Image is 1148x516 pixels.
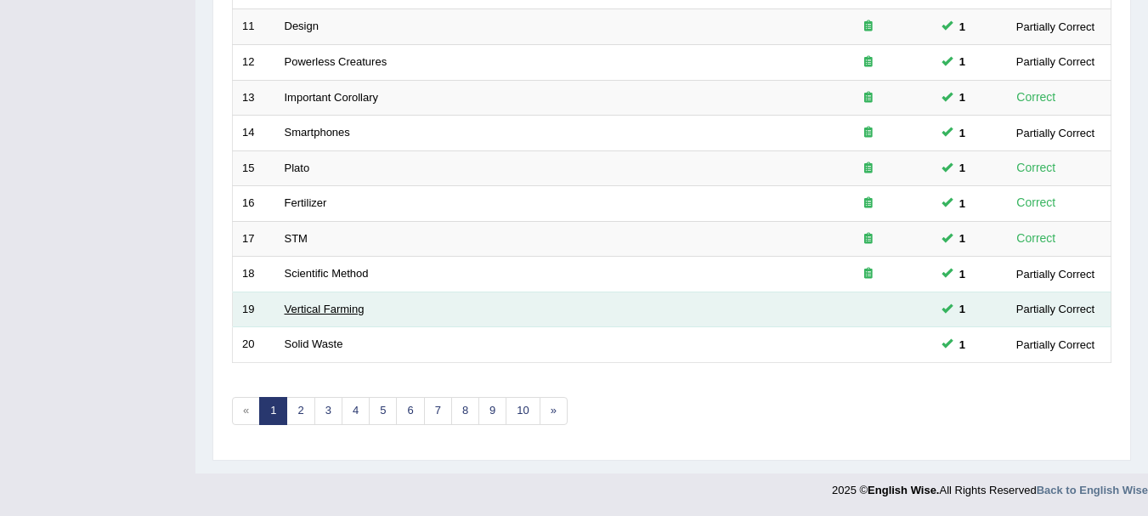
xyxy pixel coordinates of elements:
[233,257,275,292] td: 18
[506,397,540,425] a: 10
[286,397,314,425] a: 2
[233,186,275,222] td: 16
[1009,300,1101,318] div: Partially Correct
[953,53,972,71] span: You can still take this question
[1009,229,1063,248] div: Correct
[285,337,343,350] a: Solid Waste
[1009,88,1063,107] div: Correct
[868,484,939,496] strong: English Wise.
[285,267,369,280] a: Scientific Method
[814,54,923,71] div: Exam occurring question
[832,473,1148,498] div: 2025 © All Rights Reserved
[285,232,308,245] a: STM
[1009,53,1101,71] div: Partially Correct
[1009,193,1063,213] div: Correct
[233,116,275,151] td: 14
[259,397,287,425] a: 1
[953,195,972,213] span: You can still take this question
[953,265,972,283] span: You can still take this question
[314,397,342,425] a: 3
[953,18,972,36] span: You can still take this question
[1009,336,1101,354] div: Partially Correct
[285,126,350,139] a: Smartphones
[953,124,972,142] span: You can still take this question
[814,161,923,177] div: Exam occurring question
[953,159,972,177] span: You can still take this question
[814,231,923,247] div: Exam occurring question
[342,397,370,425] a: 4
[233,80,275,116] td: 13
[451,397,479,425] a: 8
[1009,124,1101,142] div: Partially Correct
[396,397,424,425] a: 6
[814,90,923,106] div: Exam occurring question
[540,397,568,425] a: »
[814,19,923,35] div: Exam occurring question
[1009,18,1101,36] div: Partially Correct
[233,221,275,257] td: 17
[232,397,260,425] span: «
[285,303,365,315] a: Vertical Farming
[285,162,310,174] a: Plato
[285,20,319,32] a: Design
[233,9,275,45] td: 11
[478,397,506,425] a: 9
[233,44,275,80] td: 12
[953,88,972,106] span: You can still take this question
[1037,484,1148,496] a: Back to English Wise
[285,196,327,209] a: Fertilizer
[814,125,923,141] div: Exam occurring question
[285,55,387,68] a: Powerless Creatures
[814,266,923,282] div: Exam occurring question
[953,300,972,318] span: You can still take this question
[233,150,275,186] td: 15
[233,327,275,363] td: 20
[1009,158,1063,178] div: Correct
[233,292,275,327] td: 19
[953,336,972,354] span: You can still take this question
[424,397,452,425] a: 7
[1009,265,1101,283] div: Partially Correct
[369,397,397,425] a: 5
[953,230,972,247] span: You can still take this question
[814,196,923,212] div: Exam occurring question
[285,91,379,104] a: Important Corollary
